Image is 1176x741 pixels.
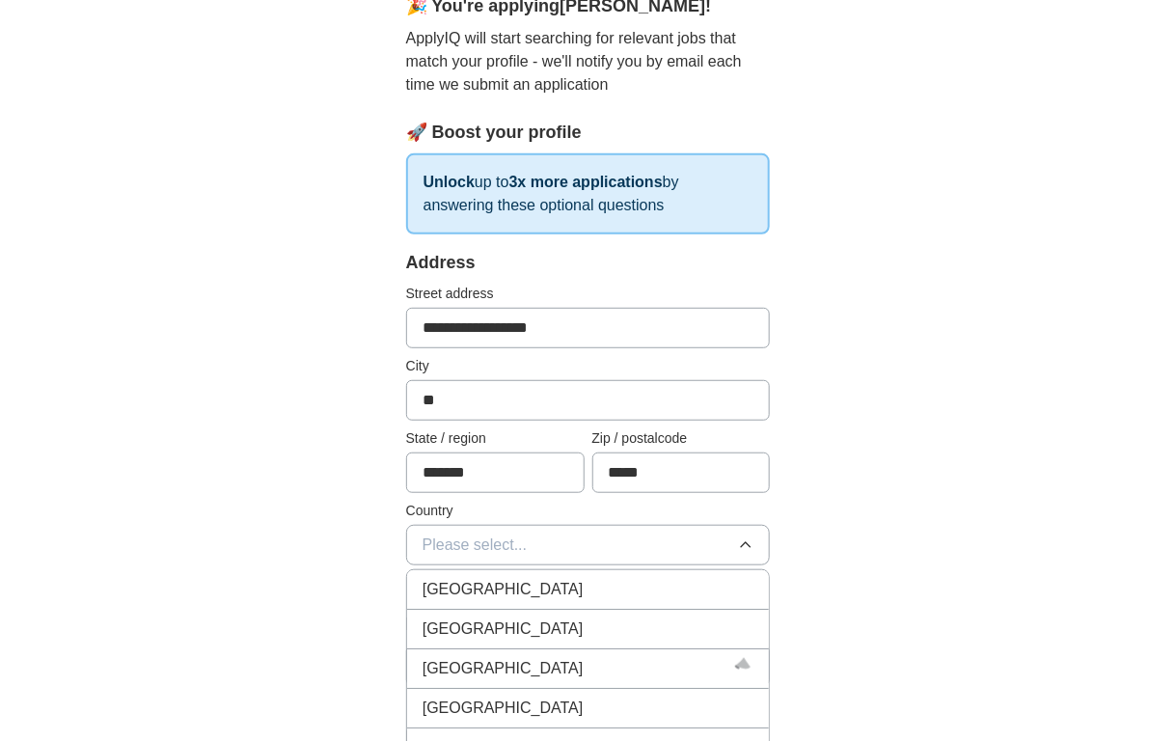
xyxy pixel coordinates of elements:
[406,250,771,276] div: Address
[423,697,584,720] span: [GEOGRAPHIC_DATA]
[406,525,771,565] button: Please select...
[406,284,771,304] label: Street address
[509,174,663,190] strong: 3x more applications
[406,501,771,521] label: Country
[406,120,771,146] div: 🚀 Boost your profile
[423,578,584,601] span: [GEOGRAPHIC_DATA]
[424,174,475,190] strong: Unlock
[592,428,771,449] label: Zip / postalcode
[406,356,771,376] label: City
[406,153,771,234] p: up to by answering these optional questions
[406,428,585,449] label: State / region
[423,657,584,680] span: [GEOGRAPHIC_DATA]
[423,534,528,557] span: Please select...
[423,617,584,641] span: [GEOGRAPHIC_DATA]
[406,27,771,96] p: ApplyIQ will start searching for relevant jobs that match your profile - we'll notify you by emai...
